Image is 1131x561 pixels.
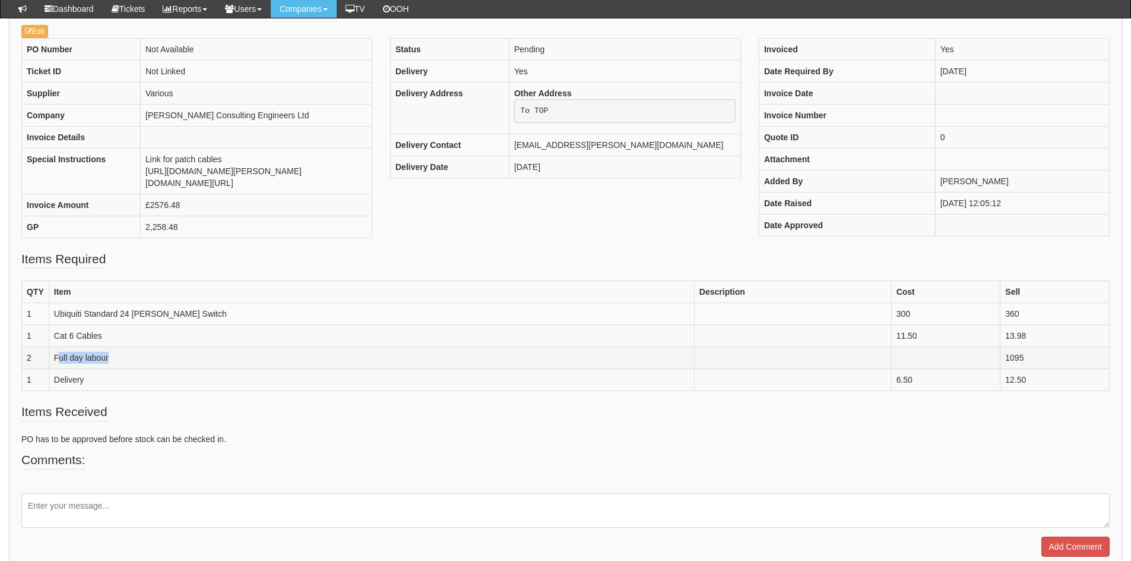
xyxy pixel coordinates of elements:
[22,83,141,105] th: Supplier
[759,83,935,105] th: Invoice Date
[1041,537,1110,557] input: Add Comment
[759,127,935,149] th: Quote ID
[49,325,694,347] td: Cat 6 Cables
[141,194,372,216] td: £2576.48
[891,369,1000,391] td: 6.50
[49,347,694,369] td: Full day labour
[759,61,935,83] th: Date Required By
[891,325,1000,347] td: 11.50
[49,303,694,325] td: Ubiquiti Standard 24 [PERSON_NAME] Switch
[22,347,49,369] td: 2
[390,83,509,134] th: Delivery Address
[21,403,107,421] legend: Items Received
[891,303,1000,325] td: 300
[21,451,85,469] legend: Comments:
[1000,303,1110,325] td: 360
[509,134,740,156] td: [EMAIL_ADDRESS][PERSON_NAME][DOMAIN_NAME]
[935,39,1109,61] td: Yes
[22,149,141,194] th: Special Instructions
[22,325,49,347] td: 1
[49,281,694,303] th: Item
[390,134,509,156] th: Delivery Contact
[514,99,736,123] pre: To TOP
[21,250,106,269] legend: Items Required
[390,61,509,83] th: Delivery
[22,216,141,238] th: GP
[759,171,935,193] th: Added By
[935,193,1109,215] td: [DATE] 12:05:12
[1000,369,1110,391] td: 12.50
[141,149,372,194] td: Link for patch cables [URL][DOMAIN_NAME][PERSON_NAME] [DOMAIN_NAME][URL]
[891,281,1000,303] th: Cost
[390,156,509,178] th: Delivery Date
[21,433,1110,445] p: PO has to be approved before stock can be checked in.
[759,149,935,171] th: Attachment
[22,281,49,303] th: QTY
[935,127,1109,149] td: 0
[390,39,509,61] th: Status
[759,215,935,237] th: Date Approved
[22,105,141,127] th: Company
[759,39,935,61] th: Invoiced
[1000,347,1110,369] td: 1095
[49,369,694,391] td: Delivery
[935,171,1109,193] td: [PERSON_NAME]
[1000,325,1110,347] td: 13.98
[141,105,372,127] td: [PERSON_NAME] Consulting Engineers Ltd
[22,303,49,325] td: 1
[22,194,141,216] th: Invoice Amount
[759,105,935,127] th: Invoice Number
[141,39,372,61] td: Not Available
[759,193,935,215] th: Date Raised
[509,39,740,61] td: Pending
[141,61,372,83] td: Not Linked
[22,39,141,61] th: PO Number
[514,89,572,98] b: Other Address
[1000,281,1110,303] th: Sell
[509,156,740,178] td: [DATE]
[141,216,372,238] td: 2,258.48
[694,281,891,303] th: Description
[141,83,372,105] td: Various
[22,61,141,83] th: Ticket ID
[22,369,49,391] td: 1
[935,61,1109,83] td: [DATE]
[21,25,48,38] a: Edit
[22,127,141,149] th: Invoice Details
[509,61,740,83] td: Yes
